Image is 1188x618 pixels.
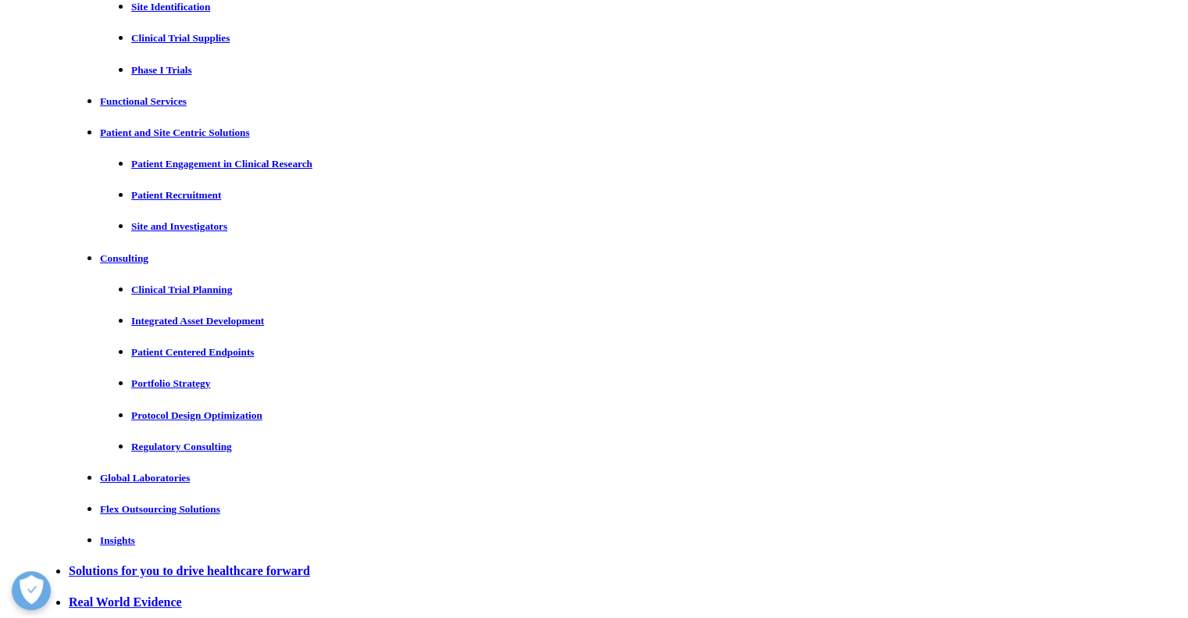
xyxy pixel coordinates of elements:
a: Clinical Trial Planning [131,284,1182,296]
a: Phase I Trials [131,64,1182,77]
a: Flex Outsourcing Solutions [100,503,1182,516]
a: Site and Investigators [131,220,1182,233]
a: Solutions for you to drive healthcare forward [69,564,1182,578]
a: Protocol Design Optimization [131,409,1182,422]
a: Clinical Trial Supplies [131,32,1182,45]
a: Regulatory Consulting [131,441,1182,453]
a: Site Identification [131,1,1182,13]
a: Insights [100,534,1182,547]
a: Functional Services [100,95,1182,108]
button: Präferenzen öffnen [12,571,51,610]
a: Patient Recruitment [131,189,1182,202]
a: Integrated Asset Development [131,315,1182,327]
a: Real World Evidence [69,595,1182,609]
a: Consulting [100,252,1182,265]
a: Global Laboratories [100,472,1182,484]
a: Patient Engagement in Clinical Research [131,158,1182,170]
a: Patient Centered Endpoints [131,346,1182,359]
a: Patient and Site Centric Solutions [100,127,1182,139]
a: Portfolio Strategy [131,377,1182,390]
